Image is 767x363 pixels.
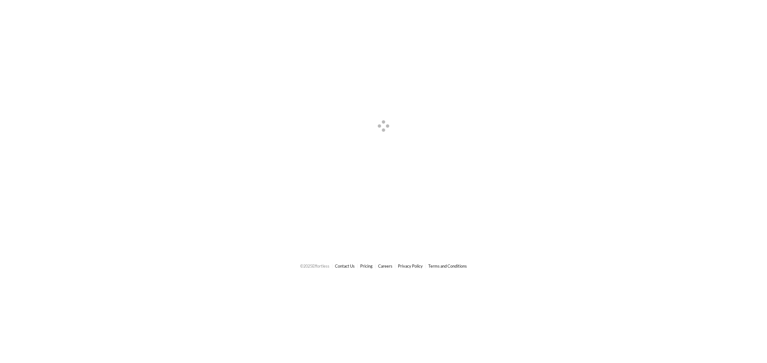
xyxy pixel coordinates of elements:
a: Terms and Conditions [428,263,467,269]
a: Careers [378,263,392,269]
span: © 2025 Effortless [300,263,329,269]
a: Pricing [360,263,373,269]
a: Contact Us [335,263,355,269]
a: Privacy Policy [398,263,423,269]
